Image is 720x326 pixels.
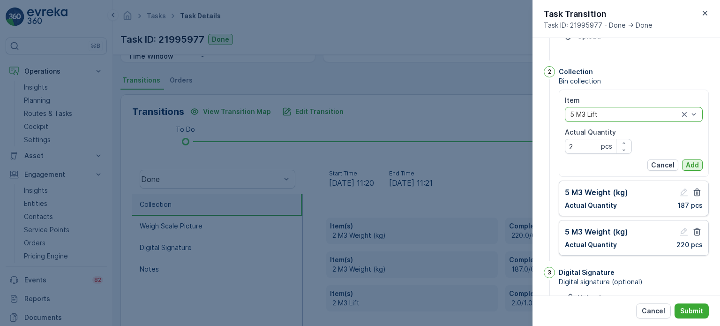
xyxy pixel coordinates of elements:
p: Upload [577,293,601,303]
span: Task ID: 21995977 - Done -> Done [544,21,652,30]
p: 5 M3 Weight (kg) [565,187,628,198]
button: Cancel [647,159,678,171]
p: Actual Quantity [565,240,617,250]
p: 220 pcs [676,240,703,250]
p: Task Transition [544,8,652,21]
p: 5 M3 Weight (kg) [565,226,628,237]
label: Actual Quantity [565,128,616,136]
div: 2 [544,66,555,77]
p: Add [686,160,699,170]
span: Bin collection [559,76,709,86]
p: 187 pcs [678,201,703,210]
span: Digital signature (optional) [559,277,709,287]
button: Upload File [559,290,607,305]
p: Collection [559,67,593,76]
div: 3 [544,267,555,278]
p: Cancel [651,160,675,170]
p: Actual Quantity [565,201,617,210]
p: Submit [680,306,703,316]
button: Cancel [636,303,671,318]
label: Item [565,96,580,104]
p: pcs [601,142,612,151]
button: Submit [675,303,709,318]
button: Add [682,159,703,171]
p: Digital Signature [559,268,615,277]
p: Cancel [642,306,665,316]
